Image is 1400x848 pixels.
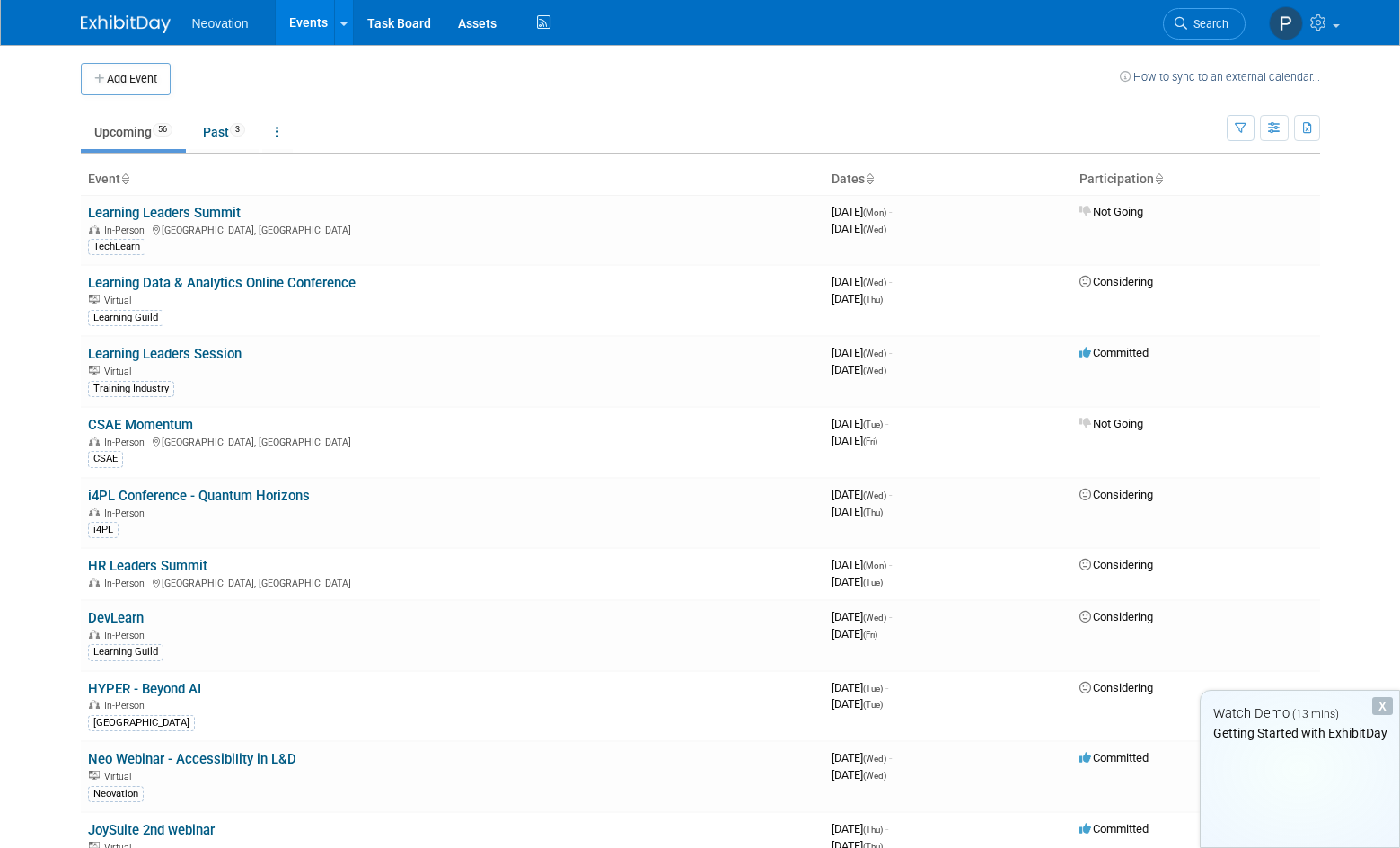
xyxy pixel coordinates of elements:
span: [DATE] [832,363,886,376]
div: i4PL [88,522,119,538]
span: - [889,275,892,288]
div: [GEOGRAPHIC_DATA] [88,715,195,731]
span: Virtual [104,771,136,782]
div: Learning Guild [88,644,163,660]
span: [DATE] [832,205,892,218]
span: Committed [1079,346,1149,359]
a: Upcoming56 [81,115,186,149]
th: Dates [824,164,1072,195]
img: In-Person Event [89,630,100,639]
span: (Wed) [863,754,886,764]
span: - [885,417,888,430]
span: Considering [1079,681,1153,694]
span: Considering [1079,558,1153,571]
span: (Tue) [863,420,883,429]
button: Add Event [81,63,171,95]
span: In-Person [104,225,150,236]
span: [DATE] [832,822,888,835]
a: JoySuite 2nd webinar [88,822,215,838]
a: Learning Leaders Session [88,346,242,362]
th: Participation [1072,164,1320,195]
a: DevLearn [88,610,144,626]
span: (Mon) [863,208,886,217]
img: In-Person Event [89,508,100,517]
div: [GEOGRAPHIC_DATA], [GEOGRAPHIC_DATA] [88,434,817,448]
img: Virtual Event [89,366,100,375]
span: In-Person [104,630,150,641]
span: [DATE] [832,627,877,640]
img: ExhibitDay [81,15,171,33]
img: Virtual Event [89,771,100,780]
img: In-Person Event [89,700,100,709]
span: Considering [1079,610,1153,623]
span: [DATE] [832,751,892,764]
span: - [889,488,892,501]
span: (Fri) [863,437,877,446]
a: Learning Data & Analytics Online Conference [88,275,356,291]
a: Neo Webinar - Accessibility in L&D [88,751,296,767]
span: - [889,751,892,764]
span: Neovation [192,16,249,31]
span: - [885,822,888,835]
span: [DATE] [832,434,877,447]
div: Training Industry [88,381,174,397]
img: Virtual Event [89,295,100,304]
span: Not Going [1079,417,1143,430]
img: Philip Giles [1269,6,1303,40]
div: [GEOGRAPHIC_DATA], [GEOGRAPHIC_DATA] [88,575,817,589]
div: Learning Guild [88,310,163,326]
span: Considering [1079,275,1153,288]
span: (Wed) [863,771,886,781]
span: - [889,346,892,359]
span: (Thu) [863,825,883,835]
span: 3 [230,123,245,137]
span: Considering [1079,488,1153,501]
span: (Tue) [863,684,883,693]
span: In-Person [104,700,150,711]
span: (Thu) [863,295,883,305]
img: In-Person Event [89,578,100,587]
a: CSAE Momentum [88,417,193,433]
span: (Thu) [863,508,883,517]
img: In-Person Event [89,437,100,446]
a: Learning Leaders Summit [88,205,241,221]
div: [GEOGRAPHIC_DATA], [GEOGRAPHIC_DATA] [88,222,817,236]
span: Committed [1079,751,1149,764]
span: [DATE] [832,488,892,501]
span: [DATE] [832,417,888,430]
a: HR Leaders Summit [88,558,207,574]
span: [DATE] [832,505,883,518]
span: Virtual [104,295,136,306]
a: i4PL Conference - Quantum Horizons [88,488,310,504]
span: - [889,558,892,571]
span: Committed [1079,822,1149,835]
img: In-Person Event [89,225,100,234]
span: (Mon) [863,561,886,570]
span: [DATE] [832,681,888,694]
span: In-Person [104,437,150,448]
span: (Wed) [863,366,886,375]
a: Sort by Participation Type [1154,172,1163,186]
span: - [889,610,892,623]
span: [DATE] [832,575,883,588]
a: HYPER - Beyond AI [88,681,201,697]
span: [DATE] [832,292,883,305]
span: (Wed) [863,490,886,500]
span: - [885,681,888,694]
span: (Fri) [863,630,877,640]
div: CSAE [88,451,123,467]
span: In-Person [104,578,150,589]
span: In-Person [104,508,150,519]
span: Not Going [1079,205,1143,218]
span: (Tue) [863,700,883,710]
span: [DATE] [832,346,892,359]
div: Watch Demo [1201,704,1399,723]
span: [DATE] [832,558,892,571]
span: [DATE] [832,610,892,623]
a: Past3 [189,115,259,149]
div: Getting Started with ExhibitDay [1201,724,1399,742]
span: (Tue) [863,578,883,587]
span: 56 [153,123,172,137]
span: (13 mins) [1292,708,1339,720]
a: Search [1163,8,1246,40]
